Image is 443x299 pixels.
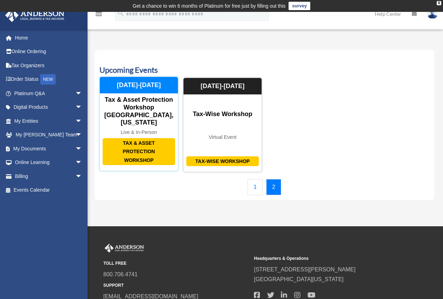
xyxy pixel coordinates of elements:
a: 800.706.4741 [103,271,138,277]
a: survey [289,2,310,10]
div: [DATE]-[DATE] [100,77,178,94]
a: Home [5,31,93,45]
div: close [437,1,441,5]
a: Digital Productsarrow_drop_down [5,100,93,114]
a: [GEOGRAPHIC_DATA][US_STATE] [254,276,344,282]
small: Headquarters & Operations [254,255,400,262]
a: Tax Organizers [5,58,93,72]
a: 2 [266,179,281,195]
img: Anderson Advisors Platinum Portal [103,244,145,253]
img: Anderson Advisors Platinum Portal [3,8,67,22]
div: NEW [40,74,56,85]
div: Live & In-Person [100,129,178,135]
a: My Entitiesarrow_drop_down [5,114,93,128]
span: arrow_drop_down [75,156,89,170]
img: User Pic [427,9,438,19]
span: arrow_drop_down [75,169,89,184]
a: My [PERSON_NAME] Teamarrow_drop_down [5,128,93,142]
div: Virtual Event [184,134,262,140]
a: Online Learningarrow_drop_down [5,156,93,170]
span: arrow_drop_down [75,114,89,128]
div: Tax & Asset Protection Workshop [GEOGRAPHIC_DATA], [US_STATE] [100,96,178,126]
span: arrow_drop_down [75,86,89,101]
div: Tax-Wise Workshop [184,111,262,118]
a: menu [95,12,103,18]
a: Platinum Q&Aarrow_drop_down [5,86,93,100]
div: Get a chance to win 6 months of Platinum for free just by filling out this [133,2,286,10]
span: arrow_drop_down [75,128,89,142]
a: Tax-Wise Workshop Tax-Wise Workshop Virtual Event [DATE]-[DATE] [183,78,262,172]
a: Order StatusNEW [5,72,93,87]
a: Online Ordering [5,45,93,59]
div: Tax & Asset Protection Workshop [103,138,175,165]
a: 1 [248,179,263,195]
a: Events Calendar [5,183,89,197]
span: arrow_drop_down [75,142,89,156]
div: [DATE]-[DATE] [184,78,262,95]
i: menu [95,10,103,18]
a: Tax & Asset Protection Workshop Tax & Asset Protection Workshop [GEOGRAPHIC_DATA], [US_STATE] Liv... [99,78,178,172]
a: Billingarrow_drop_down [5,169,93,183]
div: Tax-Wise Workshop [186,156,259,166]
a: My Documentsarrow_drop_down [5,142,93,156]
a: [STREET_ADDRESS][PERSON_NAME] [254,266,355,272]
h3: Upcoming Events [99,65,429,76]
i: search [117,9,125,17]
small: TOLL FREE [103,260,249,267]
small: SUPPORT [103,282,249,289]
span: arrow_drop_down [75,100,89,115]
